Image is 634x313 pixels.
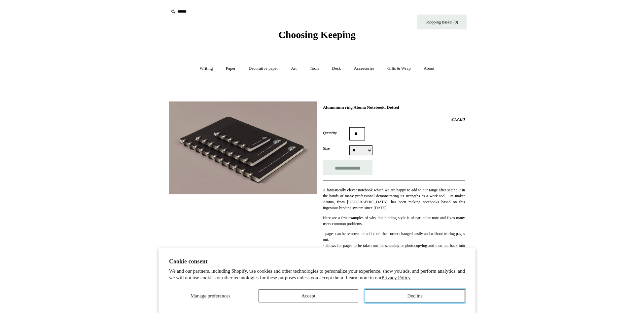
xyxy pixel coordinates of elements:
[194,60,219,77] a: Writing
[243,60,284,77] a: Decorative paper
[278,34,356,39] a: Choosing Keeping
[323,215,465,227] p: Here are a few examples of why this binding style is of particular note and fixes many users comm...
[417,15,467,29] a: Shopping Basket (0)
[323,116,465,122] h2: £12.00
[323,187,465,211] p: A fantastically clever notebook which we are happy to add to our range after seeing it in the han...
[169,289,252,302] button: Manage preferences
[418,60,440,77] a: About
[169,268,465,281] p: We and our partners, including Shopify, use cookies and other technologies to personalize your ex...
[348,60,380,77] a: Accessories
[169,258,465,265] h2: Cookie consent
[304,60,325,77] a: Tools
[323,130,349,136] label: Quantity
[191,293,230,298] span: Manage preferences
[382,275,411,280] a: Privacy Policy
[326,60,347,77] a: Desk
[278,29,356,40] span: Choosing Keeping
[323,105,465,110] h1: Aluminium ring Atoma Notebook, Dotted
[365,289,465,302] button: Decline
[323,231,465,290] p: - pages can be removed or added or their order changed easily and without tearing pages out. - al...
[259,289,359,302] button: Accept
[285,60,302,77] a: Art
[381,60,417,77] a: Gifts & Wrap
[323,145,349,151] label: Size
[220,60,242,77] a: Paper
[169,101,317,194] img: Aluminium ring Atoma Notebook, Dotted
